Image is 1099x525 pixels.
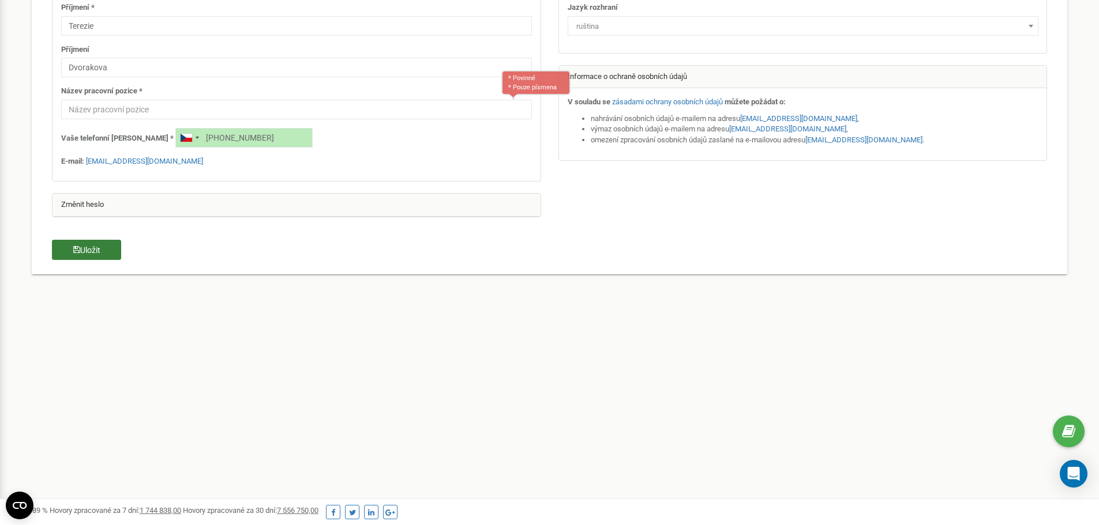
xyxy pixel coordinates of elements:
font: Název pracovní pozice * [61,86,142,95]
font: . [922,135,924,144]
div: Telefonní předvolba země [176,129,202,147]
span: ruština [568,16,1038,36]
a: [EMAIL_ADDRESS][DOMAIN_NAME] [86,157,203,165]
font: Jazyk rozhraní [568,3,618,12]
input: Příjmení [61,58,532,77]
input: Název pracovní pozice [61,100,532,119]
div: Otevřete Intercom Messenger [1060,460,1087,488]
input: +1-800-555-55-55 [175,128,313,148]
a: [EMAIL_ADDRESS][DOMAIN_NAME] [729,124,846,133]
font: Příjmení [61,45,89,54]
font: , [846,124,848,133]
font: E-mail: [61,157,84,165]
a: [EMAIL_ADDRESS][DOMAIN_NAME] [805,135,922,144]
input: Příjmení [61,16,532,36]
font: Hovory zpracované za 7 dní: [50,506,140,515]
span: ruština [572,18,1034,35]
font: výmaz osobních údajů e-mailem na adresu [591,124,729,133]
font: * Pouze písmena [508,84,557,91]
font: Informace o ochraně osobních údajů [568,72,687,81]
font: 7 556 750,00 [277,506,318,515]
font: Hovory zpracované za 30 dní: [183,506,277,515]
font: Uložit [80,245,100,255]
font: omezení zpracování osobních údajů zaslané na e-mailovou adresu [591,135,805,144]
font: Příjmení * [61,3,95,12]
font: nahrávání osobních údajů e-mailem na adresu [591,114,740,123]
font: , [857,114,859,123]
a: [EMAIL_ADDRESS][DOMAIN_NAME] [740,114,857,123]
font: 1 744 838,00 [140,506,181,515]
button: Otevřít widget CMP [6,492,33,519]
font: Vaše telefonní [PERSON_NAME] * [61,134,174,142]
font: můžete požádat o: [725,97,786,106]
font: ruština [576,22,599,31]
font: * Povinné [508,74,535,82]
button: Uložit [52,240,121,260]
a: zásadami ochrany osobních údajů [612,97,723,106]
font: Změnit heslo [61,200,104,209]
font: V souladu se [568,97,610,106]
